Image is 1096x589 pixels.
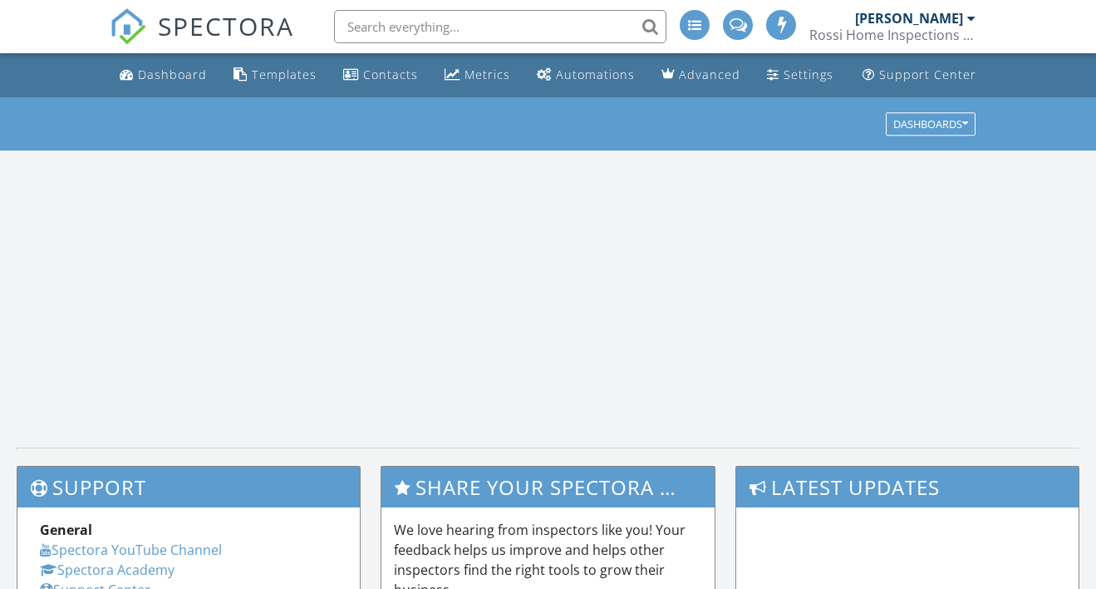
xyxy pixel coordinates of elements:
button: Dashboards [886,112,976,136]
img: The Best Home Inspection Software - Spectora [110,8,146,45]
span: SPECTORA [158,8,294,43]
div: Support Center [879,67,976,82]
a: Spectora Academy [40,561,174,579]
a: Settings [760,60,840,91]
a: Support Center [856,60,983,91]
div: Advanced [679,67,740,82]
a: Spectora YouTube Channel [40,541,222,559]
div: Metrics [464,67,510,82]
div: Dashboard [138,67,207,82]
div: Templates [252,67,317,82]
a: Templates [227,60,323,91]
h3: Support [17,467,360,507]
a: Contacts [337,60,425,91]
a: Dashboard [113,60,214,91]
strong: General [40,521,92,539]
a: Automations (Advanced) [530,60,641,91]
div: Rossi Home Inspections Inc. [809,27,976,43]
div: Dashboards [893,118,968,130]
h3: Share Your Spectora Experience [381,467,714,507]
h3: Latest Updates [736,467,1079,507]
a: Metrics [438,60,517,91]
a: Advanced [655,60,747,91]
input: Search everything... [334,10,666,43]
div: Contacts [363,67,418,82]
div: [PERSON_NAME] [855,10,963,27]
div: Automations [556,67,635,82]
div: Settings [784,67,833,82]
a: SPECTORA [110,22,294,57]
